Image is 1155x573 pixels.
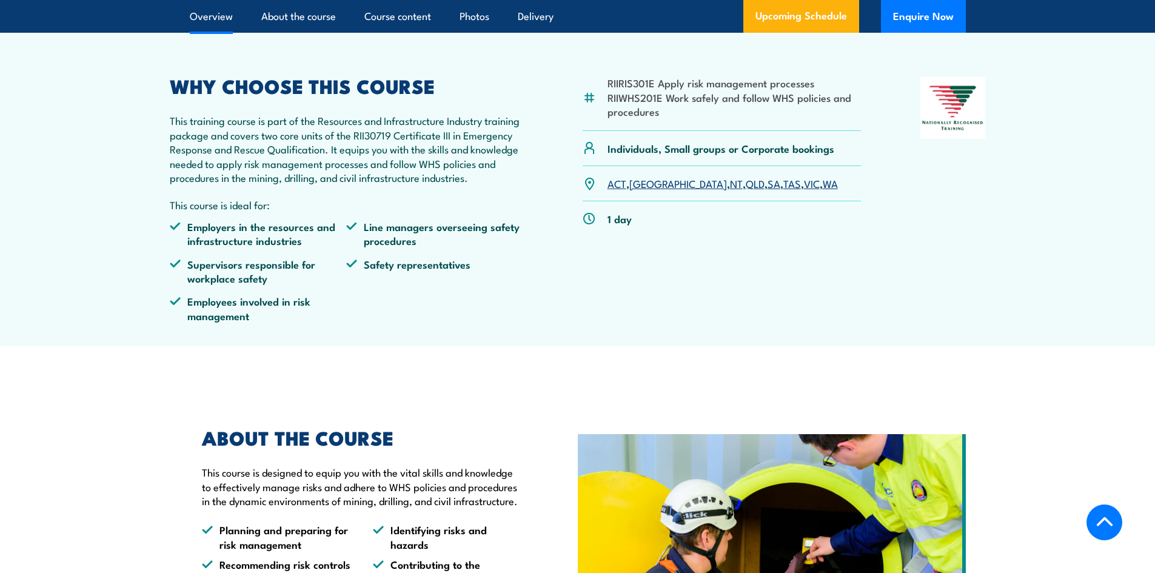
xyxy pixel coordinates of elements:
a: ACT [608,176,626,190]
p: This course is ideal for: [170,198,524,212]
a: [GEOGRAPHIC_DATA] [629,176,727,190]
li: Line managers overseeing safety procedures [346,219,523,248]
li: Employers in the resources and infrastructure industries [170,219,347,248]
a: VIC [804,176,820,190]
p: 1 day [608,212,632,226]
a: SA [768,176,780,190]
p: This course is designed to equip you with the vital skills and knowledge to effectively manage ri... [202,465,522,508]
h2: WHY CHOOSE THIS COURSE [170,77,524,94]
li: RIIRIS301E Apply risk management processes [608,76,862,90]
a: NT [730,176,743,190]
img: Nationally Recognised Training logo. [920,77,986,139]
li: Safety representatives [346,257,523,286]
a: QLD [746,176,765,190]
h2: ABOUT THE COURSE [202,429,522,446]
li: Employees involved in risk management [170,294,347,323]
a: TAS [783,176,801,190]
p: This training course is part of the Resources and Infrastructure Industry training package and co... [170,113,524,184]
li: Planning and preparing for risk management [202,523,351,551]
li: Supervisors responsible for workplace safety [170,257,347,286]
li: RIIWHS201E Work safely and follow WHS policies and procedures [608,90,862,119]
p: Individuals, Small groups or Corporate bookings [608,141,834,155]
p: , , , , , , , [608,176,838,190]
li: Identifying risks and hazards [373,523,522,551]
a: WA [823,176,838,190]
